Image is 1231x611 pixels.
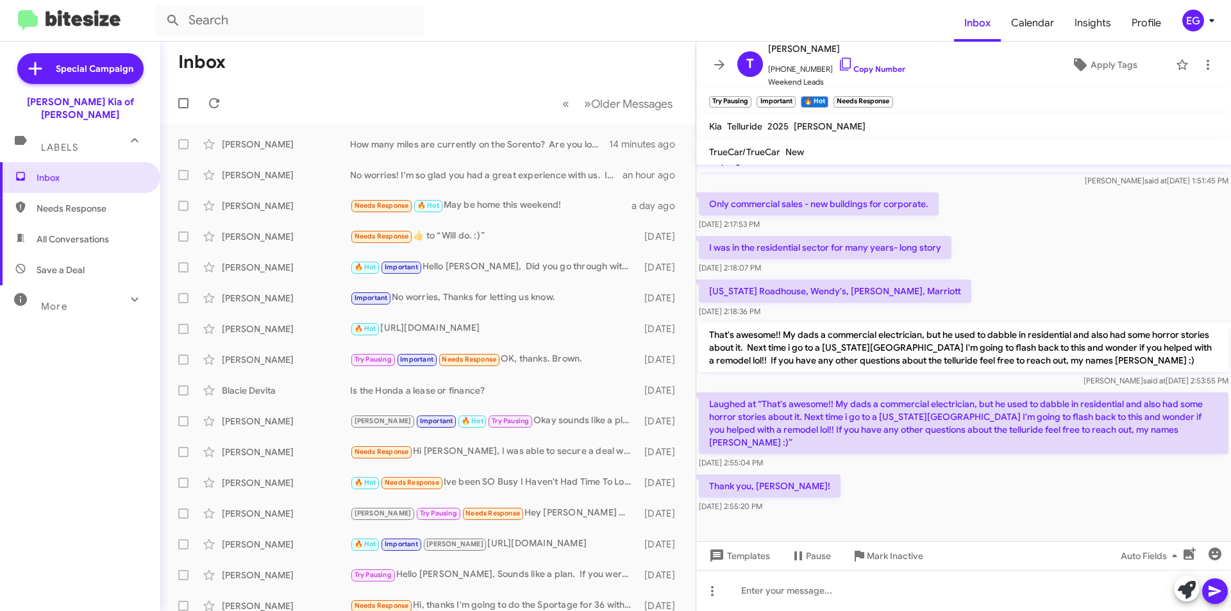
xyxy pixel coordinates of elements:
div: [PERSON_NAME] [222,261,350,274]
span: [DATE] 2:17:53 PM [699,219,760,229]
span: 🔥 Hot [355,263,376,271]
span: Calendar [1001,4,1064,42]
div: [DATE] [638,230,685,243]
button: Mark Inactive [841,544,934,567]
div: [PERSON_NAME] [222,230,350,243]
span: [PERSON_NAME] [768,41,905,56]
div: [DATE] [638,353,685,366]
button: Next [576,90,680,117]
span: Try Pausing [420,509,457,517]
span: Try Pausing [355,355,392,364]
small: Needs Response [833,96,892,108]
div: [DATE] [638,446,685,458]
small: 🔥 Hot [801,96,828,108]
span: Needs Response [355,601,409,610]
span: Try Pausing [355,571,392,579]
div: [PERSON_NAME] [222,538,350,551]
div: [PERSON_NAME] [222,446,350,458]
p: [US_STATE] Roadhouse, Wendy's, [PERSON_NAME], Marriott [699,280,971,303]
span: TrueCar/TrueCar [709,146,780,158]
span: [PERSON_NAME] [DATE] 1:51:45 PM [1085,176,1228,185]
span: 🔥 Hot [355,478,376,487]
div: Okay sounds like a plan. [350,414,638,428]
div: Is the Honda a lease or finance? [350,384,638,397]
div: [URL][DOMAIN_NAME] [350,537,638,551]
span: [PERSON_NAME] [355,509,412,517]
div: [PERSON_NAME] [222,322,350,335]
span: 2025 [767,121,789,132]
div: [PERSON_NAME] [222,199,350,212]
span: Important [400,355,433,364]
span: « [562,96,569,112]
div: [DATE] [638,476,685,489]
span: Inbox [37,171,146,184]
div: [DATE] [638,538,685,551]
div: May be home this weekend! [350,198,632,213]
p: That's awesome!! My dads a commercial electrician, but he used to dabble in residential and also ... [699,323,1228,372]
a: Special Campaign [17,53,144,84]
input: Search [155,5,424,36]
div: OK, thanks. Brown. [350,352,638,367]
span: 🔥 Hot [355,540,376,548]
div: Hi [PERSON_NAME], I was able to secure a deal with [PERSON_NAME] of [GEOGRAPHIC_DATA] in [GEOGRAP... [350,444,638,459]
a: Profile [1121,4,1171,42]
span: » [584,96,591,112]
span: T [746,54,754,74]
span: New [785,146,804,158]
span: Apply Tags [1091,53,1137,76]
nav: Page navigation example [555,90,680,117]
span: [PERSON_NAME] [426,540,483,548]
div: [DATE] [638,322,685,335]
h1: Inbox [178,52,226,72]
button: EG [1171,10,1217,31]
span: Save a Deal [37,264,85,276]
div: 14 minutes ago [609,138,685,151]
span: [DATE] 2:55:20 PM [699,501,762,511]
div: EG [1182,10,1204,31]
span: Telluride [727,121,762,132]
a: Copy Number [838,64,905,74]
p: Laughed at “That's awesome!! My dads a commercial electrician, but he used to dabble in residenti... [699,392,1228,454]
a: Insights [1064,4,1121,42]
button: Pause [780,544,841,567]
span: Try Pausing [492,417,529,425]
span: All Conversations [37,233,109,246]
div: [PERSON_NAME] [222,569,350,582]
span: Special Campaign [56,62,133,75]
div: Ive been SO Busy I Haven't Had Time To Locate Papers Showing The $750 Deposit The Dealership Reci... [350,475,638,490]
span: Kia [709,121,722,132]
span: Templates [707,544,770,567]
span: Needs Response [355,448,409,456]
button: Previous [555,90,577,117]
span: [PHONE_NUMBER] [768,56,905,76]
span: Important [385,540,418,548]
div: Hey [PERSON_NAME] Decided to buy a Honda CRV just like I had in the past thanks for your time and... [350,506,638,521]
div: [PERSON_NAME] [222,476,350,489]
div: a day ago [632,199,685,212]
div: an hour ago [623,169,685,181]
span: [DATE] 2:18:07 PM [699,263,761,272]
span: [PERSON_NAME] [794,121,866,132]
span: said at [1144,176,1167,185]
div: Blacie Devita [222,384,350,397]
span: said at [1143,376,1166,385]
span: [DATE] 2:18:36 PM [699,306,760,316]
span: 🔥 Hot [355,324,376,333]
a: Inbox [954,4,1001,42]
div: ​👍​ to “ Will do. :) ” [350,229,638,244]
small: Try Pausing [709,96,751,108]
span: Needs Response [465,509,520,517]
div: Hello [PERSON_NAME], Sounds like a plan. If you were ever interested in purchasing before June I'... [350,567,638,582]
button: Templates [696,544,780,567]
span: Needs Response [355,232,409,240]
span: Important [355,294,388,302]
span: Important [385,263,418,271]
span: Needs Response [442,355,496,364]
div: Hello [PERSON_NAME], Did you go through with you purchase of a [DATE] SX Hybrid? [350,260,638,274]
div: [DATE] [638,292,685,305]
span: More [41,301,67,312]
div: [PERSON_NAME] [222,353,350,366]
